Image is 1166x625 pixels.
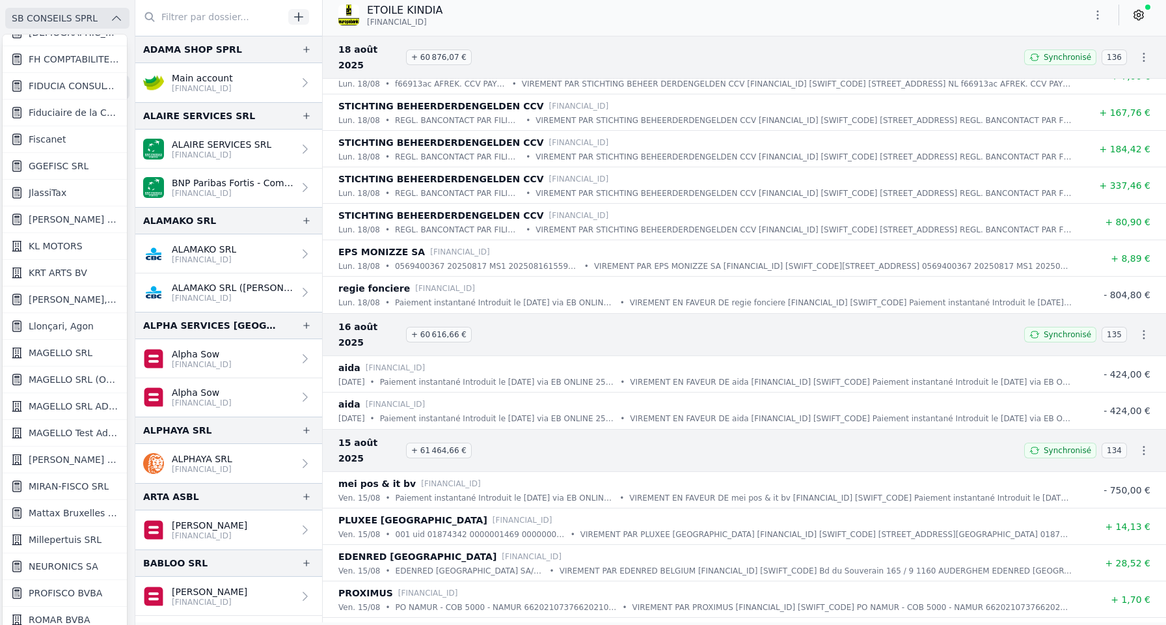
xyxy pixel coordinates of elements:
span: Millepertuis SRL [29,533,102,546]
span: [PERSON_NAME] SRL [29,453,119,466]
span: KL MOTORS [29,240,83,253]
span: MAGELLO SRL [29,346,92,359]
span: Mattax Bruxelles Sud SRL [29,507,119,520]
span: MAGELLO SRL (OFFICIEL) [29,373,119,386]
span: NEURONICS SA [29,560,98,573]
span: Fiduciaire de la Cense & Associés [29,106,119,119]
span: GGEFISC SRL [29,160,88,173]
span: Llonçari, Agon [29,320,94,333]
span: FH COMPTABILITE SRL [29,53,119,66]
span: JlassiTax [29,186,66,199]
span: MIRAN-FISCO SRL [29,480,109,493]
span: [PERSON_NAME], [PERSON_NAME] [29,293,119,306]
span: MAGELLO SRL ADERYS [29,400,119,413]
span: MAGELLO Test Aderys [29,426,119,439]
span: PROFISCO BVBA [29,587,102,600]
span: KRT ARTS BV [29,266,87,279]
span: [PERSON_NAME] ET PARTNERS SRL [29,213,119,226]
span: FIDUCIA CONSULTING SRL [29,79,119,92]
span: Fiscanet [29,133,66,146]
